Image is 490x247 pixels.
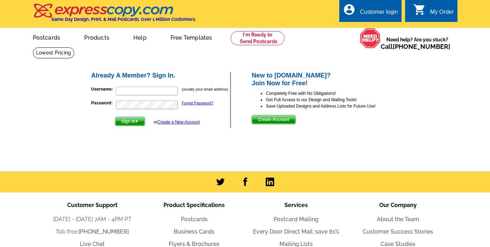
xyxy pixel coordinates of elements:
[157,120,200,125] a: Create a New Account
[163,202,225,208] span: Product Specifications
[136,120,139,123] img: button-next-arrow-white.png
[343,8,398,17] a: account_circle Customer login
[182,87,228,91] small: (usually your email address)
[79,228,129,235] a: [PHONE_NUMBER]
[154,119,200,125] div: or
[182,101,213,105] a: Forgot Password?
[67,202,117,208] span: Customer Support
[413,3,426,16] i: shopping_cart
[273,216,318,223] a: Postcard Mailing
[22,29,72,45] a: Postcards
[393,43,450,50] a: [PHONE_NUMBER]
[266,90,400,97] li: Completely Free with No Obligations!
[33,8,196,22] a: Same Day Design, Print, & Mail Postcards. Over 1 Million Customers.
[41,228,143,236] li: Toll-free:
[51,17,196,22] h4: Same Day Design, Print, & Mail Postcards. Over 1 Million Customers.
[91,86,115,92] label: Username:
[413,8,454,17] a: shopping_cart My Order
[253,228,339,235] a: Every Door Direct Mail: save 81%
[115,117,145,126] button: Sign In
[91,100,115,106] label: Password:
[181,216,208,223] a: Postcards
[122,29,158,45] a: Help
[159,29,224,45] a: Free Templates
[343,3,356,16] i: account_circle
[379,202,417,208] span: Our Company
[360,9,398,19] div: Customer login
[363,228,433,235] a: Customer Success Stories
[381,43,450,50] span: Call
[41,215,143,224] li: [DATE] - [DATE] 7AM - 4PM PT
[360,28,381,48] img: help
[430,9,454,19] div: My Order
[73,29,121,45] a: Products
[174,228,214,235] a: Business Cards
[284,202,308,208] span: Services
[252,72,400,87] h2: New to [DOMAIN_NAME]? Join Now for Free!
[252,115,295,124] button: Create Account
[377,216,419,223] a: About the Team
[266,97,400,103] li: Get Full Access to our Design and Mailing Tools!
[266,103,400,109] li: Save Uploaded Designs and Address Lists for Future Use!
[381,36,454,50] span: Need help? Are you stuck?
[91,72,230,80] h2: Already A Member? Sign In.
